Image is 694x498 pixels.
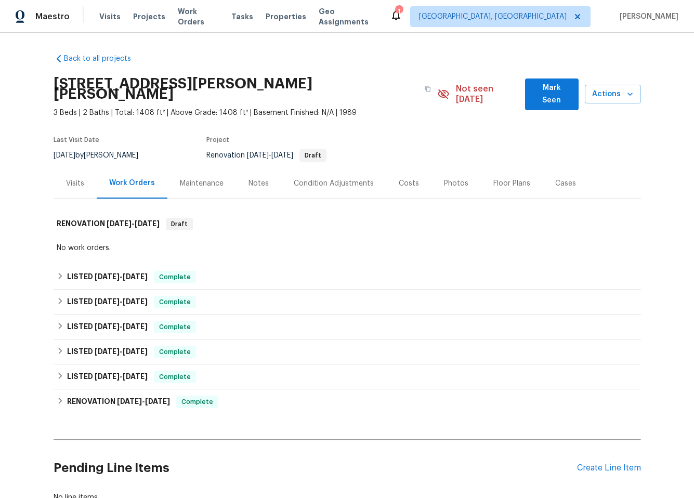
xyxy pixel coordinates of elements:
[95,273,148,280] span: -
[155,297,195,307] span: Complete
[54,339,641,364] div: LISTED [DATE]-[DATE]Complete
[444,178,468,189] div: Photos
[35,11,70,22] span: Maestro
[493,178,530,189] div: Floor Plans
[177,397,217,407] span: Complete
[95,323,148,330] span: -
[555,178,576,189] div: Cases
[95,323,120,330] span: [DATE]
[585,85,641,104] button: Actions
[54,152,75,159] span: [DATE]
[294,178,374,189] div: Condition Adjustments
[145,398,170,405] span: [DATE]
[155,347,195,357] span: Complete
[178,6,219,27] span: Work Orders
[123,373,148,380] span: [DATE]
[107,220,160,227] span: -
[135,220,160,227] span: [DATE]
[57,218,160,230] h6: RENOVATION
[54,54,153,64] a: Back to all projects
[95,298,120,305] span: [DATE]
[95,273,120,280] span: [DATE]
[117,398,170,405] span: -
[95,348,148,355] span: -
[95,348,120,355] span: [DATE]
[67,321,148,333] h6: LISTED
[54,314,641,339] div: LISTED [DATE]-[DATE]Complete
[247,152,269,159] span: [DATE]
[133,11,165,22] span: Projects
[67,396,170,408] h6: RENOVATION
[54,265,641,290] div: LISTED [DATE]-[DATE]Complete
[155,272,195,282] span: Complete
[54,78,419,99] h2: [STREET_ADDRESS][PERSON_NAME][PERSON_NAME]
[123,273,148,280] span: [DATE]
[54,207,641,241] div: RENOVATION [DATE]-[DATE]Draft
[319,6,377,27] span: Geo Assignments
[99,11,121,22] span: Visits
[67,371,148,383] h6: LISTED
[117,398,142,405] span: [DATE]
[180,178,224,189] div: Maintenance
[54,389,641,414] div: RENOVATION [DATE]-[DATE]Complete
[271,152,293,159] span: [DATE]
[67,296,148,308] h6: LISTED
[95,298,148,305] span: -
[54,444,577,492] h2: Pending Line Items
[593,88,633,101] span: Actions
[231,13,253,20] span: Tasks
[266,11,306,22] span: Properties
[67,346,148,358] h6: LISTED
[155,372,195,382] span: Complete
[54,364,641,389] div: LISTED [DATE]-[DATE]Complete
[577,463,641,473] div: Create Line Item
[123,298,148,305] span: [DATE]
[395,6,402,17] div: 1
[54,149,151,162] div: by [PERSON_NAME]
[399,178,419,189] div: Costs
[54,108,438,118] span: 3 Beds | 2 Baths | Total: 1408 ft² | Above Grade: 1408 ft² | Basement Finished: N/A | 1989
[95,373,120,380] span: [DATE]
[67,271,148,283] h6: LISTED
[456,84,519,104] span: Not seen [DATE]
[54,137,99,143] span: Last Visit Date
[123,323,148,330] span: [DATE]
[525,78,579,110] button: Mark Seen
[95,373,148,380] span: -
[616,11,678,22] span: [PERSON_NAME]
[300,152,325,159] span: Draft
[533,82,570,107] span: Mark Seen
[418,80,437,98] button: Copy Address
[107,220,132,227] span: [DATE]
[57,243,638,253] div: No work orders.
[167,219,192,229] span: Draft
[247,152,293,159] span: -
[123,348,148,355] span: [DATE]
[54,290,641,314] div: LISTED [DATE]-[DATE]Complete
[155,322,195,332] span: Complete
[66,178,84,189] div: Visits
[206,152,326,159] span: Renovation
[109,178,155,188] div: Work Orders
[419,11,567,22] span: [GEOGRAPHIC_DATA], [GEOGRAPHIC_DATA]
[248,178,269,189] div: Notes
[206,137,229,143] span: Project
